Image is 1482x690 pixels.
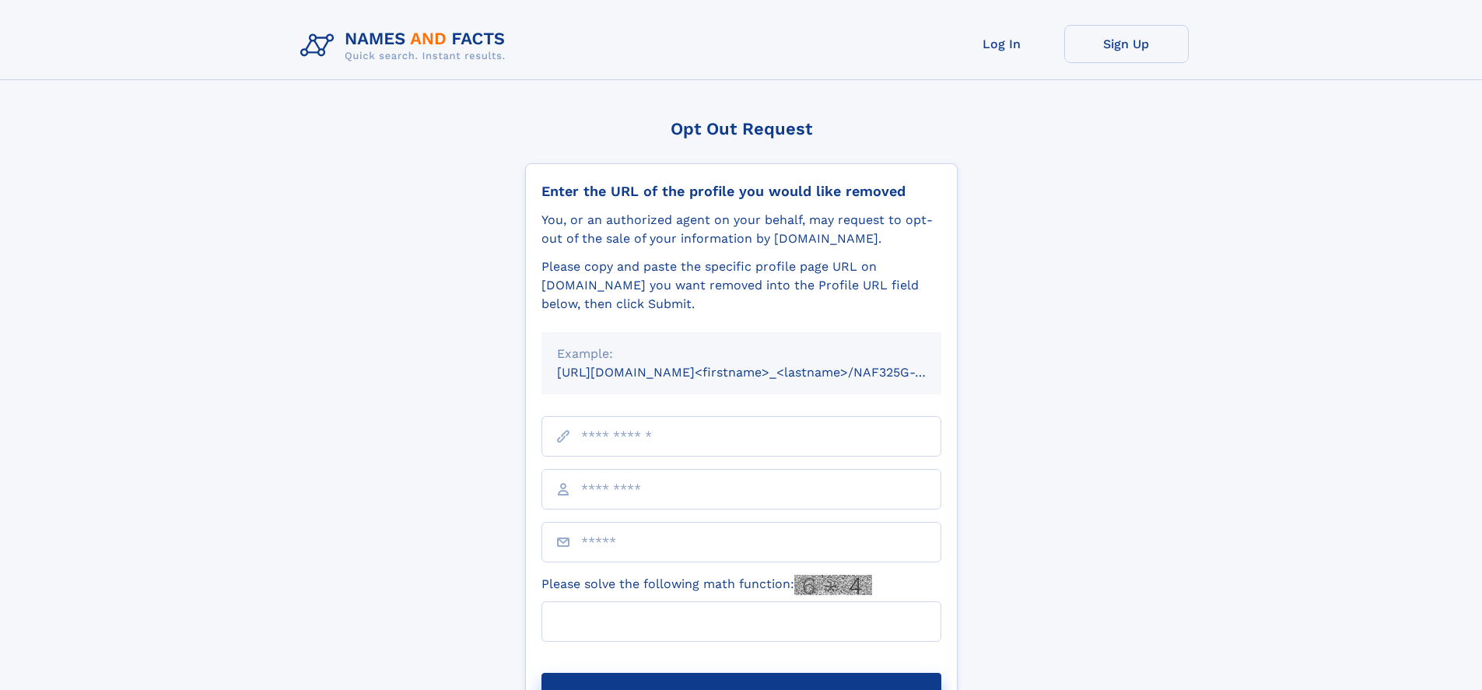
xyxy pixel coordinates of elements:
[557,365,971,380] small: [URL][DOMAIN_NAME]<firstname>_<lastname>/NAF325G-xxxxxxxx
[525,119,958,138] div: Opt Out Request
[940,25,1064,63] a: Log In
[541,183,941,200] div: Enter the URL of the profile you would like removed
[294,25,518,67] img: Logo Names and Facts
[541,257,941,313] div: Please copy and paste the specific profile page URL on [DOMAIN_NAME] you want removed into the Pr...
[541,211,941,248] div: You, or an authorized agent on your behalf, may request to opt-out of the sale of your informatio...
[1064,25,1189,63] a: Sign Up
[541,575,872,595] label: Please solve the following math function:
[557,345,926,363] div: Example:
